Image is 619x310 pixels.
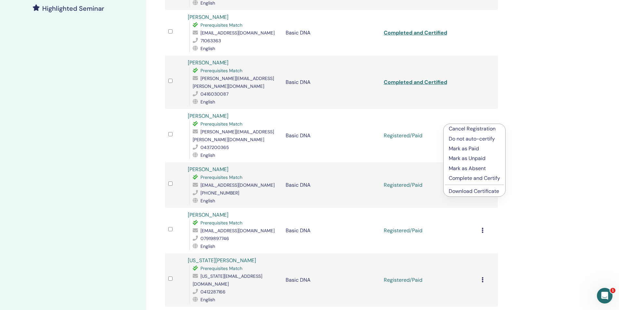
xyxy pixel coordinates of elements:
span: [PERSON_NAME][EMAIL_ADDRESS][PERSON_NAME][DOMAIN_NAME] [193,129,274,142]
h4: Highlighted Seminar [42,5,104,12]
span: Prerequisites Match [200,121,242,127]
td: Basic DNA [282,162,380,208]
span: English [200,297,215,303]
p: Mark as Absent [449,165,500,172]
td: Basic DNA [282,56,380,109]
p: Mark as Unpaid [449,155,500,162]
span: Prerequisites Match [200,220,242,226]
td: Basic DNA [282,10,380,56]
iframe: Intercom live chat [597,288,613,303]
a: [PERSON_NAME] [188,59,228,66]
a: [PERSON_NAME] [188,166,228,173]
span: [EMAIL_ADDRESS][DOMAIN_NAME] [200,30,275,36]
td: Basic DNA [282,208,380,253]
p: Do not auto-certify [449,135,500,143]
span: 0437200365 [200,144,229,150]
span: 0412287166 [200,289,226,295]
span: [EMAIL_ADDRESS][DOMAIN_NAME] [200,228,275,234]
a: Completed and Certified [384,29,447,36]
td: Basic DNA [282,109,380,162]
a: [PERSON_NAME] [188,14,228,20]
span: [PERSON_NAME][EMAIL_ADDRESS][PERSON_NAME][DOMAIN_NAME] [193,75,274,89]
span: English [200,243,215,249]
span: English [200,198,215,204]
span: Prerequisites Match [200,68,242,74]
span: 07919897746 [200,236,229,241]
a: [PERSON_NAME] [188,113,228,119]
td: Basic DNA [282,253,380,307]
a: Completed and Certified [384,79,447,86]
span: Prerequisites Match [200,265,242,271]
span: 71063363 [200,38,221,44]
span: 1 [610,288,615,293]
span: English [200,46,215,51]
a: [PERSON_NAME] [188,211,228,218]
span: [PHONE_NUMBER] [200,190,239,196]
span: English [200,152,215,158]
a: [US_STATE][PERSON_NAME] [188,257,256,264]
a: Download Certificate [449,188,499,195]
p: Cancel Registration [449,125,500,133]
span: English [200,99,215,105]
span: [US_STATE][EMAIL_ADDRESS][DOMAIN_NAME] [193,273,262,287]
p: Complete and Certify [449,174,500,182]
span: [EMAIL_ADDRESS][DOMAIN_NAME] [200,182,275,188]
p: Mark as Paid [449,145,500,153]
span: Prerequisites Match [200,22,242,28]
span: Prerequisites Match [200,174,242,180]
span: 0416030087 [200,91,228,97]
